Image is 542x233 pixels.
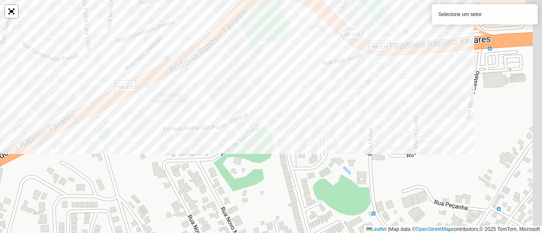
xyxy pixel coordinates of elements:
div: Selecione um setor [432,4,538,25]
div: Map data © contributors,© 2025 TomTom, Microsoft [364,226,542,233]
a: Leaflet [366,226,387,232]
span: | [388,226,389,232]
a: Abrir mapa em tela cheia [5,5,18,18]
a: OpenStreetMap [416,226,452,232]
